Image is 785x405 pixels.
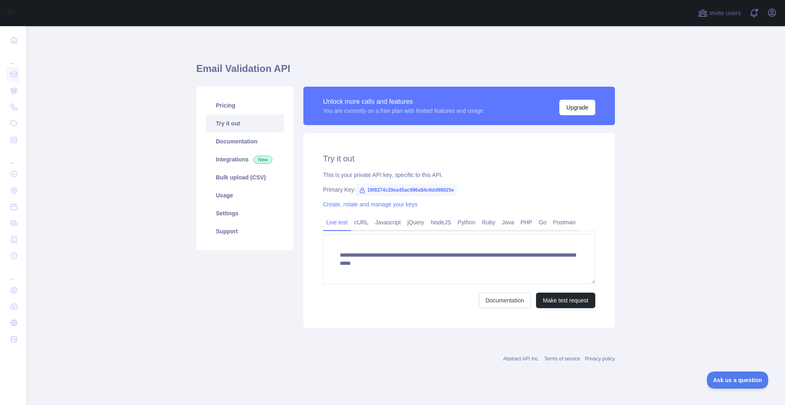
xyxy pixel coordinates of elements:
a: NodeJS [427,216,454,229]
a: cURL [351,216,372,229]
a: Integrations New [206,150,284,168]
a: Javascript [372,216,404,229]
div: This is your private API key, specific to this API. [323,171,595,179]
a: Java [499,216,518,229]
a: Python [454,216,479,229]
a: Usage [206,186,284,204]
a: Privacy policy [585,356,615,362]
a: jQuery [404,216,427,229]
a: Terms of service [544,356,580,362]
button: Invite users [696,7,742,20]
a: Create, rotate and manage your keys [323,201,417,208]
a: Live test [323,216,351,229]
span: Invite users [709,9,741,18]
iframe: Toggle Customer Support [707,371,769,389]
a: Documentation [206,132,284,150]
div: Primary Key: [323,186,595,194]
a: Go [536,216,550,229]
a: Pricing [206,96,284,114]
button: Make test request [536,293,595,308]
div: ... [7,49,20,65]
a: Ruby [479,216,499,229]
span: New [253,156,272,164]
span: 19f8274c29ea45ac996a84c6dd98625e [356,184,457,196]
div: ... [7,149,20,165]
a: Documentation [479,293,531,308]
a: Postman [550,216,579,229]
a: Bulk upload (CSV) [206,168,284,186]
a: Settings [206,204,284,222]
button: Upgrade [559,100,595,115]
h2: Try it out [323,153,595,164]
div: You are currently on a free plan with limited features and usage [323,107,483,115]
a: Abstract API Inc. [503,356,540,362]
a: Support [206,222,284,240]
div: Unlock more calls and features [323,97,483,107]
div: ... [7,265,20,281]
h1: Email Validation API [196,62,615,82]
a: PHP [517,216,536,229]
a: Try it out [206,114,284,132]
